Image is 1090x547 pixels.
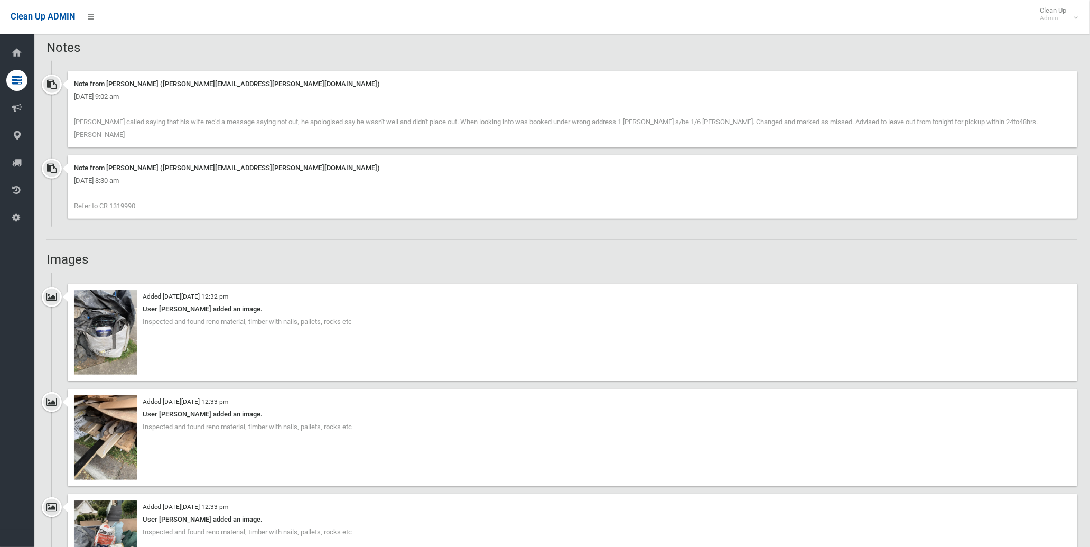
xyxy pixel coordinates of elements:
[143,293,228,300] small: Added [DATE][DATE] 12:32 pm
[1035,6,1077,22] span: Clean Up
[46,41,1077,54] h2: Notes
[1040,14,1066,22] small: Admin
[74,118,1038,138] span: [PERSON_NAME] called saying that his wife rec'd a message saying not out, he apologised say he wa...
[74,78,1071,90] div: Note from [PERSON_NAME] ([PERSON_NAME][EMAIL_ADDRESS][PERSON_NAME][DOMAIN_NAME])
[74,303,1071,316] div: User [PERSON_NAME] added an image.
[143,528,352,536] span: Inspected and found reno material, timber with nails, pallets, rocks etc
[74,513,1071,526] div: User [PERSON_NAME] added an image.
[74,162,1071,174] div: Note from [PERSON_NAME] ([PERSON_NAME][EMAIL_ADDRESS][PERSON_NAME][DOMAIN_NAME])
[74,90,1071,103] div: [DATE] 9:02 am
[143,398,228,405] small: Added [DATE][DATE] 12:33 pm
[143,318,352,326] span: Inspected and found reno material, timber with nails, pallets, rocks etc
[11,12,75,22] span: Clean Up ADMIN
[74,174,1071,187] div: [DATE] 8:30 am
[74,408,1071,421] div: User [PERSON_NAME] added an image.
[74,395,137,480] img: 6930e653-14f6-42f5-a8bb-11da9f523556.jpg
[74,290,137,375] img: 22a44bd4-ef36-4f31-9ec4-bd6bfc81751b.jpg
[143,503,228,511] small: Added [DATE][DATE] 12:33 pm
[143,423,352,431] span: Inspected and found reno material, timber with nails, pallets, rocks etc
[46,253,1077,266] h2: Images
[74,202,135,210] span: Refer to CR 1319990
